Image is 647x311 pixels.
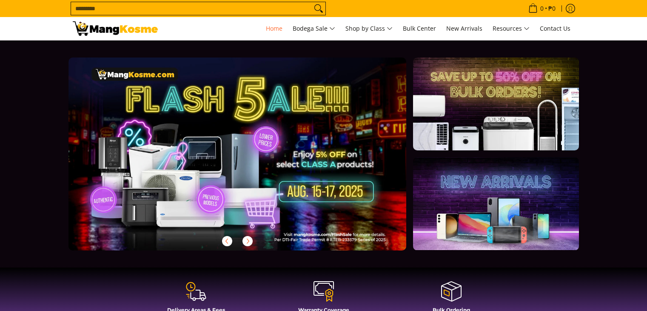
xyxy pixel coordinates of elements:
span: Contact Us [540,24,570,32]
span: Resources [493,23,530,34]
span: Bodega Sale [293,23,335,34]
a: Bulk Center [399,17,440,40]
span: ₱0 [547,6,557,12]
img: Mang Kosme: Your Home Appliances Warehouse Sale Partner! [73,21,158,36]
a: Bodega Sale [288,17,339,40]
span: 0 [539,6,545,12]
button: Previous [218,232,237,251]
a: Home [262,17,287,40]
button: Search [312,2,325,15]
a: More [68,58,434,264]
span: New Arrivals [446,24,482,32]
span: Shop by Class [345,23,393,34]
span: Bulk Center [403,24,436,32]
span: Home [266,24,282,32]
a: Shop by Class [341,17,397,40]
nav: Main Menu [166,17,575,40]
button: Next [238,232,257,251]
a: Resources [488,17,534,40]
span: • [526,4,558,13]
a: Contact Us [536,17,575,40]
a: New Arrivals [442,17,487,40]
